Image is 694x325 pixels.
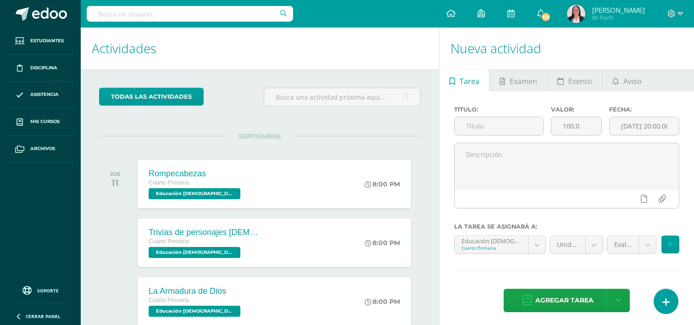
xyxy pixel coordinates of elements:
[551,106,602,113] label: Valor:
[455,236,545,253] a: Educación [DEMOGRAPHIC_DATA] Pri 4 'A'Cuarto Primaria
[450,28,683,69] h1: Nueva actividad
[30,145,55,152] span: Archivos
[365,297,400,306] div: 8:00 PM
[149,286,243,296] div: La Armadura de Dios
[7,135,73,162] a: Archivos
[607,236,656,253] a: Evaluación (20.0%)
[224,132,296,140] span: SEPTIEMBRE
[11,284,70,296] a: Soporte
[365,180,400,188] div: 8:00 PM
[541,12,551,22] span: 151
[461,236,521,245] div: Educación [DEMOGRAPHIC_DATA] Pri 4 'A'
[603,69,652,91] a: Aviso
[609,106,679,113] label: Fecha:
[37,287,59,294] span: Soporte
[149,188,240,199] span: Educación Cristiana Pri 4 'A'
[454,223,679,230] label: La tarea se asignará a:
[149,297,189,303] span: Cuarto Primaria
[7,55,73,82] a: Disciplina
[149,169,243,179] div: Rompecabezas
[535,289,594,312] span: Agregar tarea
[461,245,521,251] div: Cuarto Primaria
[30,64,57,72] span: Disciplina
[92,28,428,69] h1: Actividades
[264,88,421,106] input: Busca una actividad próxima aquí...
[548,69,602,91] a: Evento
[7,82,73,109] a: Asistencia
[149,306,240,317] span: Educación Cristiana Pri 4 'A'
[510,70,537,92] span: Examen
[110,177,121,188] div: 11
[30,37,64,45] span: Estudiantes
[455,117,543,135] input: Título
[149,179,189,186] span: Cuarto Primaria
[623,70,642,92] span: Aviso
[149,238,189,245] span: Cuarto Primaria
[551,117,601,135] input: Puntos máximos
[87,6,293,22] input: Busca un usuario...
[149,228,259,237] div: Trivias de personajes [DEMOGRAPHIC_DATA]
[557,236,578,253] span: Unidad 4
[7,108,73,135] a: Mis cursos
[365,239,400,247] div: 8:00 PM
[30,91,59,98] span: Asistencia
[550,236,603,253] a: Unidad 4
[592,6,645,15] span: [PERSON_NAME]
[460,70,479,92] span: Tarea
[26,313,61,319] span: Cerrar panel
[614,236,632,253] span: Evaluación (20.0%)
[592,14,645,22] span: Mi Perfil
[99,88,204,106] a: todas las Actividades
[7,28,73,55] a: Estudiantes
[610,117,679,135] input: Fecha de entrega
[454,106,544,113] label: Título:
[568,70,592,92] span: Evento
[110,171,121,177] div: JUE
[567,5,585,23] img: 574b1d17f96b15b40b404c5a41603441.png
[30,118,60,125] span: Mis cursos
[149,247,240,258] span: Educación Cristiana Pri 4 'A'
[489,69,547,91] a: Examen
[439,69,489,91] a: Tarea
